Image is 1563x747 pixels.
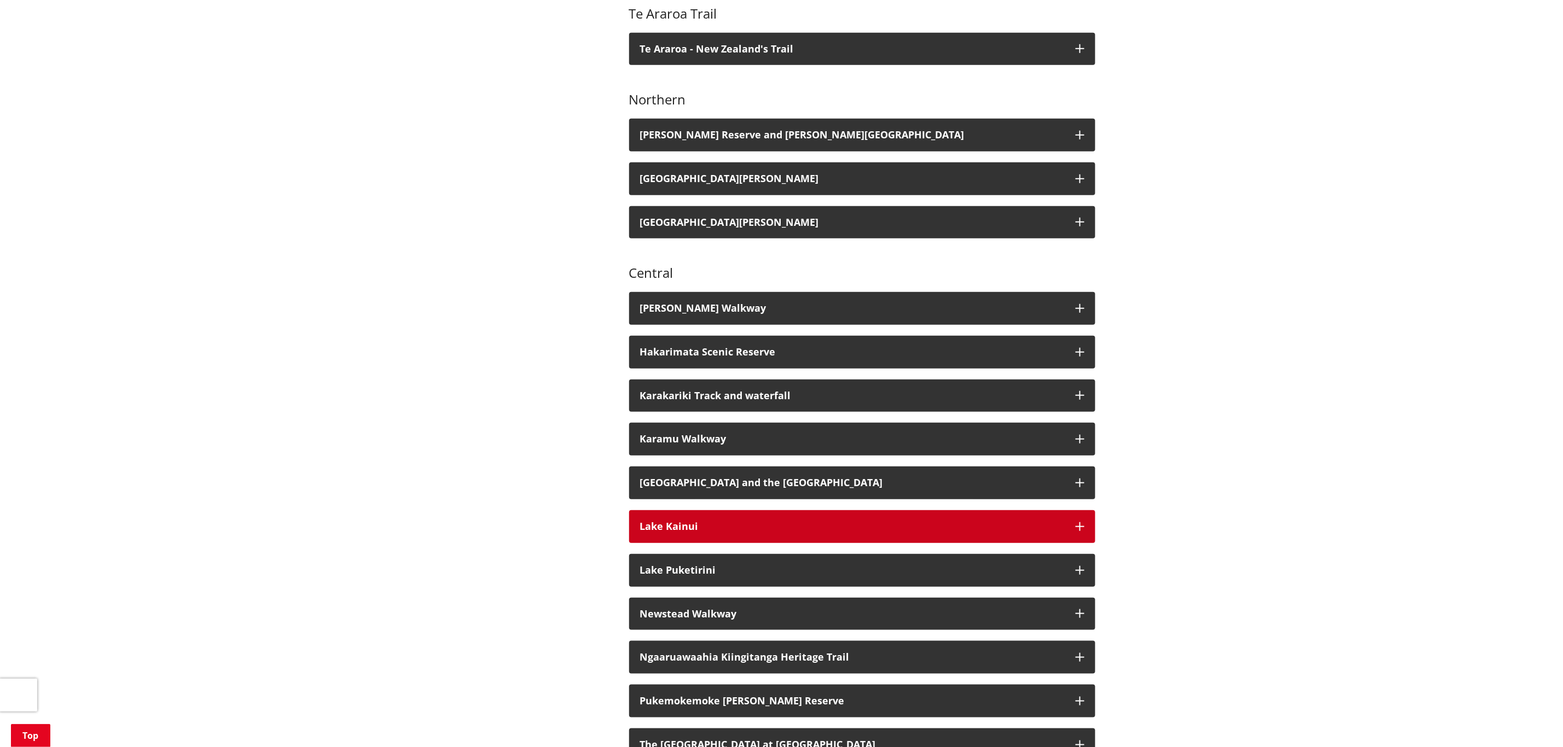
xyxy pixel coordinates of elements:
button: Ngaaruawaahia Kiingitanga Heritage Trail [629,641,1095,674]
div: Karamu Walkway [640,434,1065,445]
button: [PERSON_NAME] Walkway [629,292,1095,325]
button: Newstead Walkway [629,598,1095,631]
h3: Pukemokemoke [PERSON_NAME] Reserve [640,696,1065,707]
button: [GEOGRAPHIC_DATA] and the [GEOGRAPHIC_DATA] [629,466,1095,499]
button: Te Araroa - New Zealand's Trail [629,33,1095,66]
button: Karakariki Track and waterfall [629,380,1095,412]
button: [GEOGRAPHIC_DATA][PERSON_NAME] [629,162,1095,195]
button: Pukemokemoke [PERSON_NAME] Reserve [629,685,1095,717]
iframe: Messenger Launcher [1513,701,1552,740]
h3: Ngaaruawaahia Kiingitanga Heritage Trail [640,652,1065,663]
h3: [GEOGRAPHIC_DATA][PERSON_NAME] [640,173,1065,184]
button: [GEOGRAPHIC_DATA][PERSON_NAME] [629,206,1095,239]
h3: Hakarimata Scenic Reserve [640,347,1065,358]
h3: Karakariki Track and waterfall [640,390,1065,401]
div: [PERSON_NAME] Walkway [640,303,1065,314]
div: [GEOGRAPHIC_DATA][PERSON_NAME] [640,217,1065,228]
h3: Newstead Walkway [640,609,1065,620]
button: Lake Puketirini [629,554,1095,587]
button: Karamu Walkway [629,423,1095,456]
p: Te Araroa - New Zealand's Trail [640,44,1065,55]
h3: Lake Puketirini [640,565,1065,576]
h3: [GEOGRAPHIC_DATA] and the [GEOGRAPHIC_DATA] [640,477,1065,488]
h3: Northern [629,76,1095,108]
h3: Lake Kainui [640,521,1065,532]
a: Top [11,724,50,747]
button: Hakarimata Scenic Reserve [629,336,1095,369]
button: [PERSON_NAME] Reserve and [PERSON_NAME][GEOGRAPHIC_DATA] [629,119,1095,151]
h3: [PERSON_NAME] Reserve and [PERSON_NAME][GEOGRAPHIC_DATA] [640,130,1065,141]
h3: Central [629,249,1095,281]
button: Lake Kainui [629,510,1095,543]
